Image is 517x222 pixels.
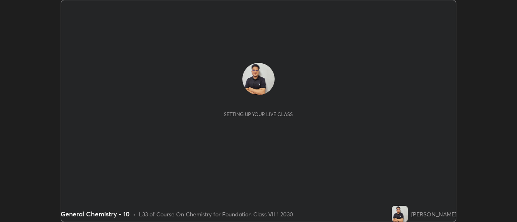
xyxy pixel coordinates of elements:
[224,111,293,117] div: Setting up your live class
[133,210,136,218] div: •
[242,63,275,95] img: c6578a43076444c38e725e8103efd974.jpg
[61,209,130,219] div: General Chemistry - 10
[392,206,408,222] img: c6578a43076444c38e725e8103efd974.jpg
[411,210,456,218] div: [PERSON_NAME]
[139,210,293,218] div: L33 of Course On Chemistry for Foundation Class VII 1 2030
